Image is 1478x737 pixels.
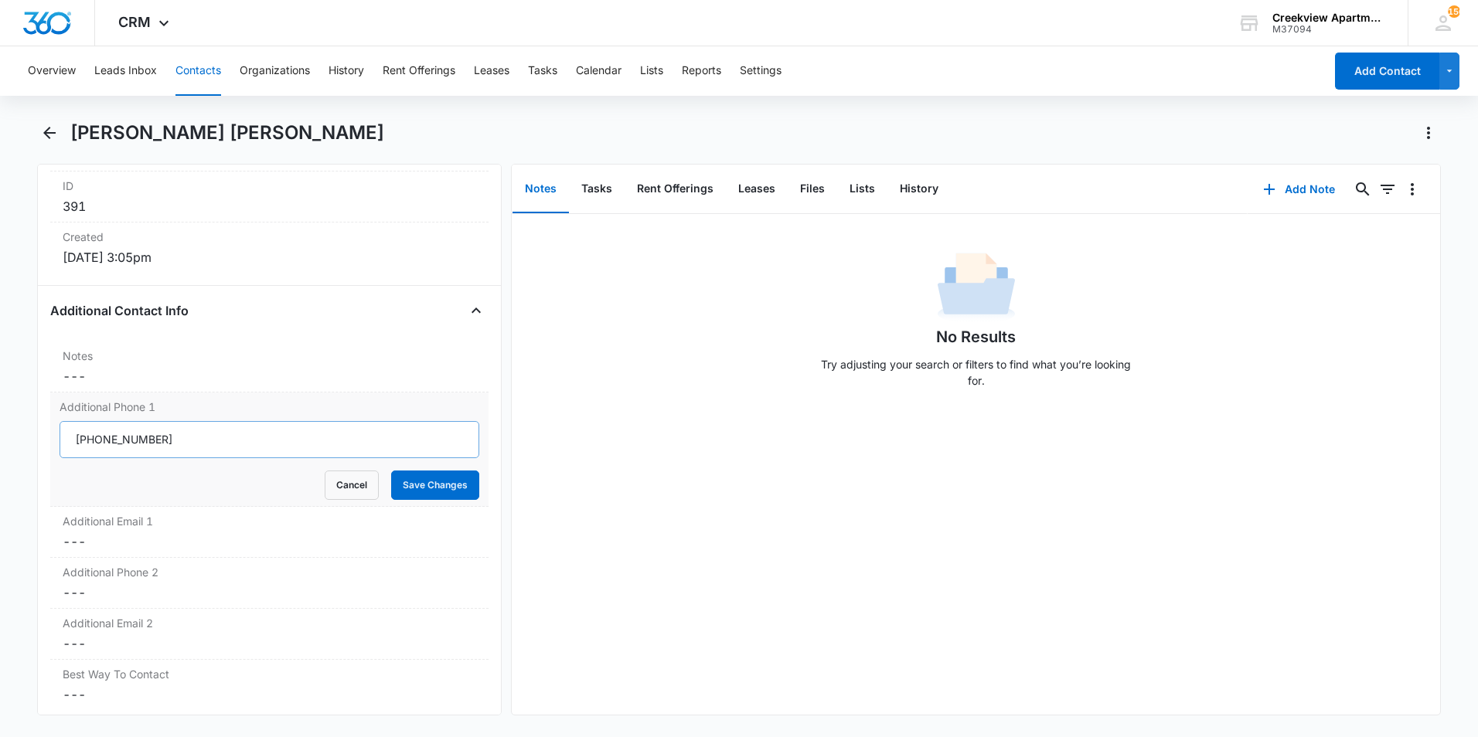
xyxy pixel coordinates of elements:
[70,121,384,144] h1: [PERSON_NAME] [PERSON_NAME]
[887,165,951,213] button: History
[50,222,489,273] div: Created[DATE] 3:05pm
[1272,12,1385,24] div: account name
[50,609,489,660] div: Additional Email 2---
[50,558,489,609] div: Additional Phone 2---
[50,507,489,558] div: Additional Email 1---
[513,165,569,213] button: Notes
[240,46,310,96] button: Organizations
[383,46,455,96] button: Rent Offerings
[175,46,221,96] button: Contacts
[50,301,189,320] h4: Additional Contact Info
[63,564,476,580] label: Additional Phone 2
[63,666,476,682] label: Best Way To Contact
[1416,121,1441,145] button: Actions
[1272,24,1385,35] div: account id
[63,248,476,267] dd: [DATE] 3:05pm
[740,46,782,96] button: Settings
[814,356,1139,389] p: Try adjusting your search or filters to find what you’re looking for.
[391,470,479,500] button: Save Changes
[50,660,489,710] div: Best Way To Contact---
[63,348,476,364] label: Notes
[464,298,489,323] button: Close
[60,399,479,415] label: Additional Phone 1
[576,46,622,96] button: Calendar
[1400,177,1425,202] button: Overflow Menu
[63,615,476,631] label: Additional Email 2
[28,46,76,96] button: Overview
[936,325,1016,348] h1: No Results
[63,367,476,385] dd: ---
[50,172,489,222] div: ID391
[640,46,663,96] button: Lists
[528,46,557,96] button: Tasks
[1448,5,1460,18] span: 156
[474,46,509,96] button: Leases
[63,178,476,194] dt: ID
[726,165,788,213] button: Leases
[325,470,379,500] button: Cancel
[63,634,476,653] dd: ---
[329,46,364,96] button: History
[682,46,721,96] button: Reports
[1448,5,1460,18] div: notifications count
[63,532,476,551] dd: ---
[1350,177,1375,202] button: Search...
[63,197,476,216] dd: 391
[37,121,61,145] button: Back
[63,583,476,602] dd: ---
[63,229,476,245] dt: Created
[1248,171,1350,208] button: Add Note
[63,685,476,704] dd: ---
[94,46,157,96] button: Leads Inbox
[1375,177,1400,202] button: Filters
[788,165,837,213] button: Files
[118,14,151,30] span: CRM
[569,165,625,213] button: Tasks
[60,421,479,458] input: Additional Phone 1
[625,165,726,213] button: Rent Offerings
[938,248,1015,325] img: No Data
[1335,53,1439,90] button: Add Contact
[50,341,489,392] div: Notes---
[837,165,887,213] button: Lists
[63,513,476,529] label: Additional Email 1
